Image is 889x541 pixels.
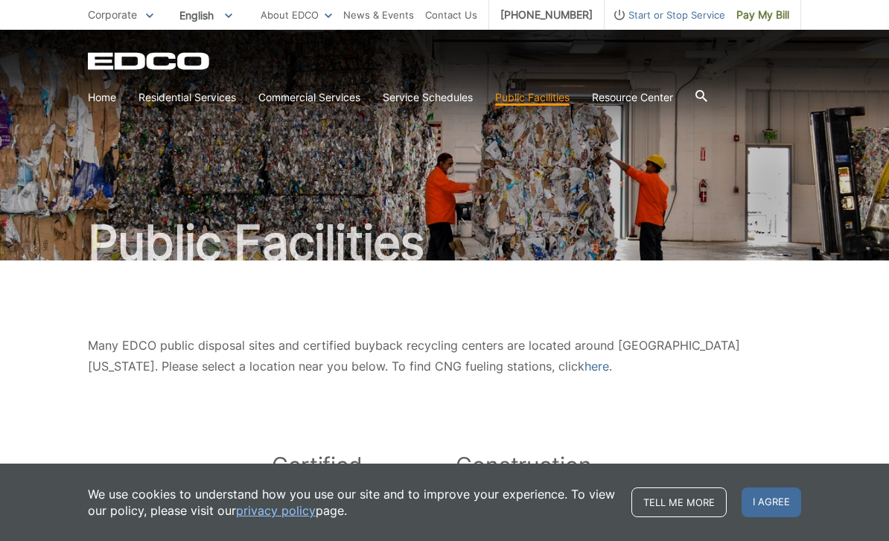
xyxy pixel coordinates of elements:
a: Tell me more [631,487,727,517]
p: We use cookies to understand how you use our site and to improve your experience. To view our pol... [88,486,616,519]
a: privacy policy [236,502,316,519]
a: Contact Us [425,7,477,23]
a: News & Events [343,7,414,23]
span: Many EDCO public disposal sites and certified buyback recycling centers are located around [GEOGR... [88,338,740,374]
span: Corporate [88,8,137,21]
h1: Public Facilities [88,219,801,266]
span: I agree [742,487,801,517]
a: Service Schedules [383,89,473,106]
a: here [584,356,609,377]
a: Resource Center [592,89,673,106]
a: Home [88,89,116,106]
span: Pay My Bill [736,7,789,23]
a: Commercial Services [258,89,360,106]
span: English [168,3,243,28]
a: Residential Services [138,89,236,106]
a: EDCD logo. Return to the homepage. [88,52,211,70]
a: About EDCO [261,7,332,23]
a: Public Facilities [495,89,570,106]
